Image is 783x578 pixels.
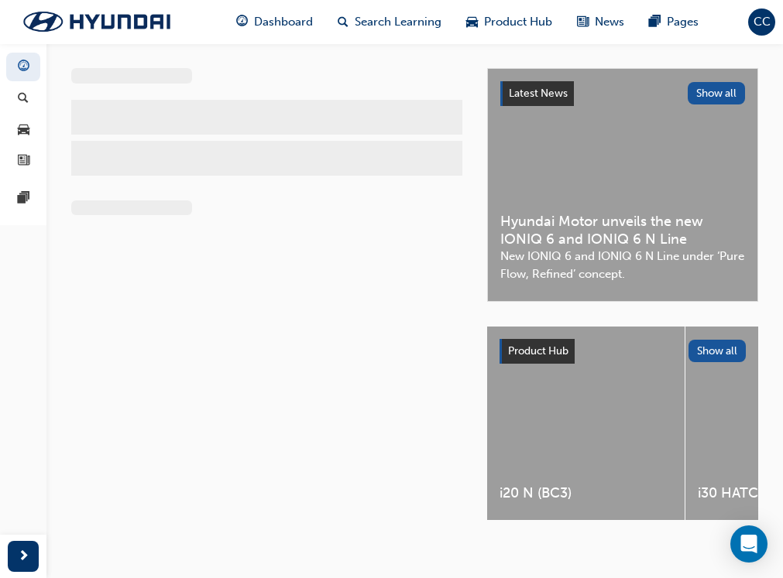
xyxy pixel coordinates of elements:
span: i20 N (BC3) [500,484,672,502]
a: search-iconSearch Learning [325,6,454,38]
a: i20 N (BC3) [487,327,685,520]
span: guage-icon [18,60,29,74]
a: guage-iconDashboard [224,6,325,38]
span: New IONIQ 6 and IONIQ 6 N Line under ‘Pure Flow, Refined’ concept. [500,248,745,282]
span: car-icon [466,12,478,32]
span: News [595,13,624,31]
span: Product Hub [484,13,552,31]
a: Latest NewsShow allHyundai Motor unveils the new IONIQ 6 and IONIQ 6 N LineNew IONIQ 6 and IONIQ ... [487,68,758,302]
span: Dashboard [254,13,313,31]
a: Latest NewsShow all [500,81,745,106]
span: news-icon [18,155,29,169]
span: Latest News [509,87,568,100]
span: pages-icon [18,192,29,206]
button: Show all [688,82,746,104]
span: search-icon [18,92,29,106]
span: CC [754,13,771,31]
button: CC [748,9,775,36]
span: guage-icon [236,12,248,32]
span: next-icon [18,547,29,566]
a: Product HubShow all [500,339,746,364]
span: Search Learning [355,13,441,31]
span: pages-icon [649,12,661,32]
img: Trak [8,5,186,38]
a: car-iconProduct Hub [454,6,565,38]
span: Pages [667,13,699,31]
span: Hyundai Motor unveils the new IONIQ 6 and IONIQ 6 N Line [500,213,745,248]
span: news-icon [577,12,589,32]
a: pages-iconPages [637,6,711,38]
span: search-icon [338,12,349,32]
a: news-iconNews [565,6,637,38]
div: Open Intercom Messenger [730,525,768,563]
button: Show all [689,340,747,362]
span: car-icon [18,123,29,137]
span: Product Hub [508,344,568,357]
